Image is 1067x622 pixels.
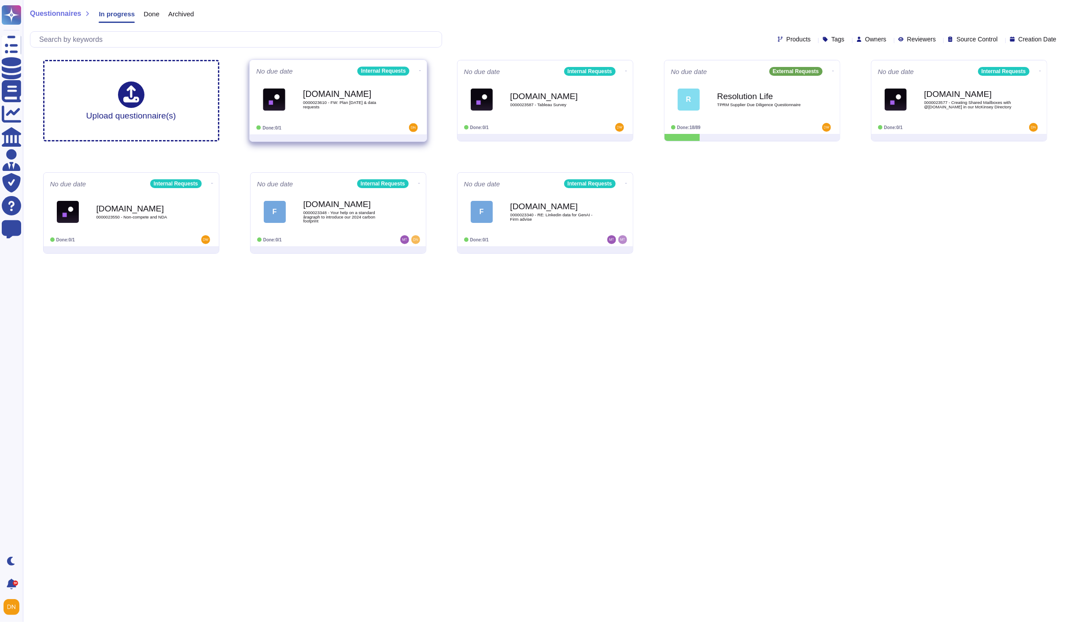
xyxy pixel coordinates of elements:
[50,181,86,187] span: No due date
[510,103,598,107] span: 0000023587 - Tableau Survey
[615,123,624,132] img: user
[264,201,286,223] div: F
[144,11,159,17] span: Done
[257,181,293,187] span: No due date
[57,201,79,223] img: Logo
[464,68,500,75] span: No due date
[822,123,831,132] img: user
[678,89,700,111] div: R
[607,235,616,244] img: user
[357,179,409,188] div: Internal Requests
[96,215,185,219] span: 0000023550 - Non-compete and NDA
[786,36,811,42] span: Products
[303,211,391,223] span: 0000023348 - Your help on a standard âragraph to introduce our 2024 carbon footprint
[411,235,420,244] img: user
[510,213,598,221] span: 0000023340 - RE: Linkedin data for GenAI - Firm advise
[865,36,886,42] span: Owners
[510,202,598,211] b: [DOMAIN_NAME]
[303,90,392,98] b: [DOMAIN_NAME]
[168,11,194,17] span: Archived
[263,237,282,242] span: Done: 0/1
[263,88,285,111] img: Logo
[978,67,1030,76] div: Internal Requests
[510,92,598,100] b: [DOMAIN_NAME]
[35,32,442,47] input: Search by keywords
[677,125,701,130] span: Done: 18/89
[201,235,210,244] img: user
[470,125,489,130] span: Done: 0/1
[2,597,26,617] button: user
[924,90,1012,98] b: [DOMAIN_NAME]
[400,235,409,244] img: user
[256,68,293,74] span: No due date
[86,81,176,120] div: Upload questionnaire(s)
[717,103,805,107] span: TPRM Supplier Due Diligence Questionnaire
[96,204,185,213] b: [DOMAIN_NAME]
[671,68,707,75] span: No due date
[956,36,997,42] span: Source Control
[303,200,391,208] b: [DOMAIN_NAME]
[1019,36,1056,42] span: Creation Date
[1029,123,1038,132] img: user
[618,235,627,244] img: user
[471,201,493,223] div: F
[884,125,903,130] span: Done: 0/1
[769,67,823,76] div: External Requests
[357,67,409,75] div: Internal Requests
[907,36,936,42] span: Reviewers
[924,100,1012,109] span: 0000023577 - Creating Shared Mailboxes with @[DOMAIN_NAME] in our McKinsey Directory
[717,92,805,100] b: Resolution Life
[99,11,135,17] span: In progress
[303,100,392,109] span: 0000023610 - FW: Plan [DATE] & data requests
[564,179,616,188] div: Internal Requests
[13,581,18,586] div: 9+
[564,67,616,76] div: Internal Requests
[831,36,845,42] span: Tags
[464,181,500,187] span: No due date
[4,599,19,615] img: user
[409,123,417,132] img: user
[885,89,907,111] img: Logo
[30,10,81,17] span: Questionnaires
[150,179,202,188] div: Internal Requests
[56,237,75,242] span: Done: 0/1
[878,68,914,75] span: No due date
[470,237,489,242] span: Done: 0/1
[262,125,281,130] span: Done: 0/1
[471,89,493,111] img: Logo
